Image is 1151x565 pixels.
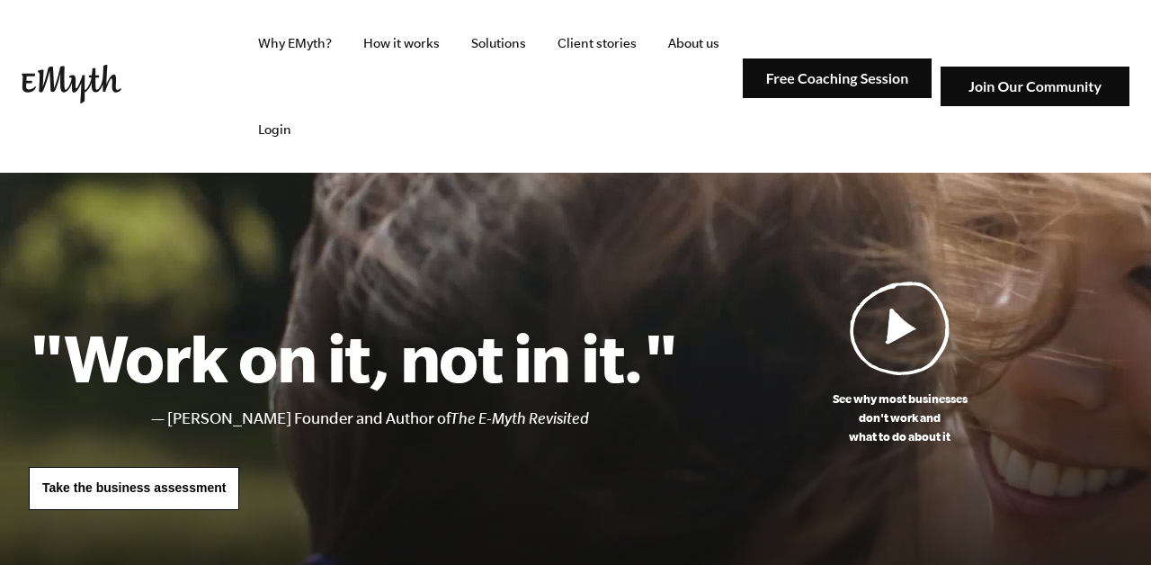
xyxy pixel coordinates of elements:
[42,480,226,495] span: Take the business assessment
[451,409,589,427] i: The E-Myth Revisited
[850,281,950,375] img: Play Video
[677,390,1122,446] p: See why most businesses don't work and what to do about it
[1061,479,1151,565] iframe: Chat Widget
[167,406,677,432] li: [PERSON_NAME] Founder and Author of
[29,467,239,510] a: Take the business assessment
[22,65,121,103] img: EMyth
[743,58,932,99] img: Free Coaching Session
[29,318,677,397] h1: "Work on it, not in it."
[244,86,306,173] a: Login
[677,281,1122,446] a: See why most businessesdon't work andwhat to do about it
[941,67,1129,107] img: Join Our Community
